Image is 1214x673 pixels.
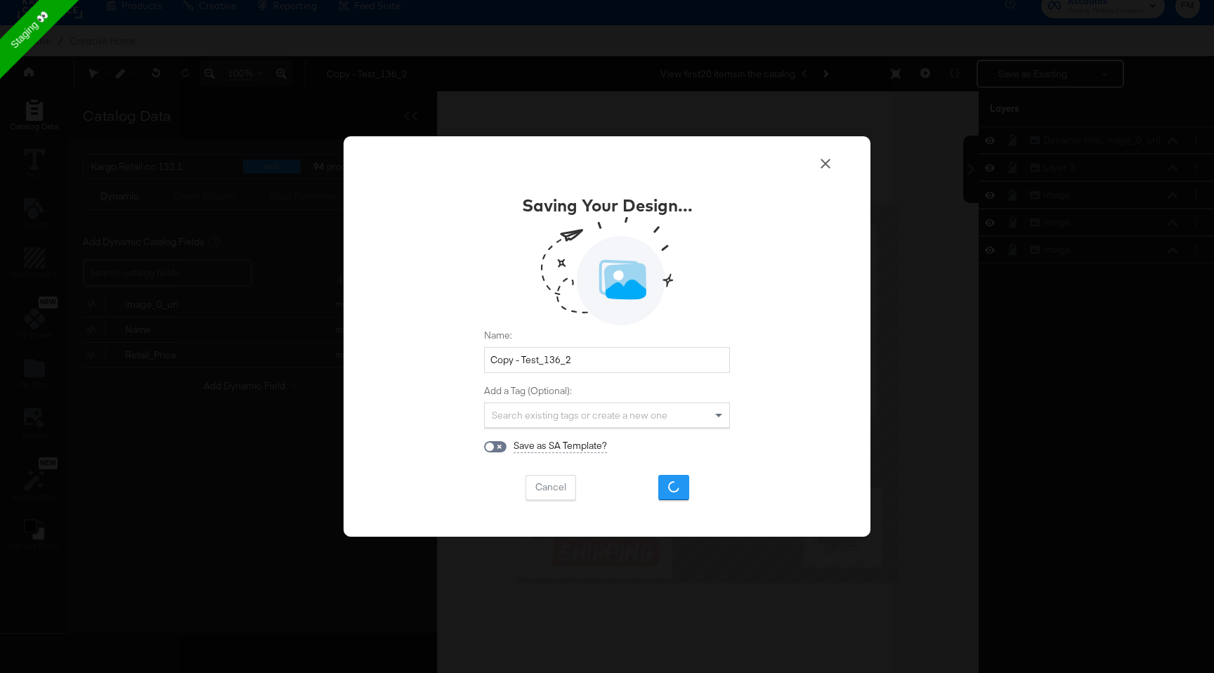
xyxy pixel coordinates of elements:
label: Add a Tag (Optional): [484,384,730,398]
button: Cancel [526,475,576,500]
div: Saving Your Design... [522,193,693,217]
div: Search existing tags or create a new one [485,403,729,427]
label: Name: [484,329,730,342]
div: Save as SA Template? [514,439,607,453]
